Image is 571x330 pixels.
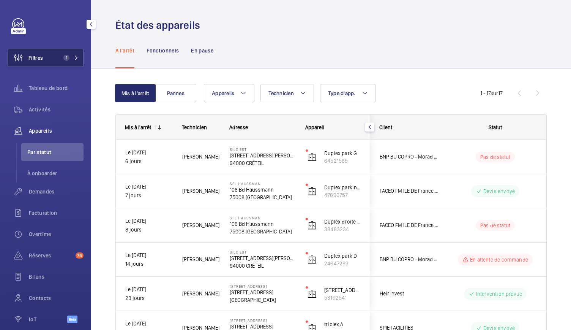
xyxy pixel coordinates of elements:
[29,106,84,113] span: Activités
[230,289,296,296] p: [STREET_ADDRESS]
[308,289,317,298] img: elevator.svg
[324,320,361,328] p: triplex A
[230,194,296,201] p: 75008 [GEOGRAPHIC_DATA]
[125,148,172,157] p: Le [DATE]
[125,217,172,225] p: Le [DATE]
[308,152,317,162] img: elevator.svg
[230,262,296,270] p: 94000 CRÉTEIL
[67,316,77,323] span: Beta
[480,90,503,96] span: 1 - 17 17
[483,187,515,195] p: Devis envoyé
[324,252,361,260] p: Duplex park D
[29,294,84,302] span: Contacts
[63,55,69,61] span: 1
[380,152,438,161] span: BNP BU COPRO - Morad BOULEFFAF
[320,84,376,102] button: Type d'app.
[27,148,84,156] span: Par statut
[29,273,84,281] span: Bilans
[29,252,73,259] span: Réserves
[308,221,317,230] img: elevator.svg
[125,260,172,268] p: 14 jours
[29,209,84,217] span: Facturation
[305,124,361,130] div: Appareil
[125,191,172,200] p: 7 jours
[230,284,296,289] p: [STREET_ADDRESS]
[182,255,220,264] span: [PERSON_NAME]
[29,84,84,92] span: Tableau de bord
[324,286,361,294] p: [STREET_ADDRESS][GEOGRAPHIC_DATA]
[230,296,296,304] p: [GEOGRAPHIC_DATA]
[380,255,438,264] span: BNP BU COPRO - Morad BOULEFFAF
[125,157,172,166] p: 6 jours
[29,316,67,323] span: IoT
[29,127,84,135] span: Appareils
[230,318,296,323] p: [STREET_ADDRESS]
[125,182,172,191] p: Le [DATE]
[155,84,196,102] button: Pannes
[8,49,84,67] button: Filtres1
[324,260,361,267] p: 24647283
[230,181,296,186] p: SFL Haussman
[182,124,207,130] span: Technicien
[230,254,296,262] p: [STREET_ADDRESS][PERSON_NAME]
[230,216,296,220] p: SFL Haussman
[147,47,179,54] p: Fonctionnels
[182,187,220,195] span: [PERSON_NAME]
[115,47,134,54] p: À l'arrêt
[324,191,361,199] p: 47890757
[380,221,438,230] span: FACEO FM ILE DE France - Vinci Facilities SIP
[191,47,213,54] p: En pause
[182,221,220,230] span: [PERSON_NAME]
[27,170,84,177] span: À onboarder
[29,188,84,195] span: Demandes
[308,187,317,196] img: elevator.svg
[324,184,361,191] p: Duplex parking Droite
[182,289,220,298] span: [PERSON_NAME]
[212,90,234,96] span: Appareils
[324,157,361,165] p: 64521565
[182,152,220,161] span: [PERSON_NAME]
[324,225,361,233] p: 38483234
[125,225,172,234] p: 8 jours
[260,84,314,102] button: Technicien
[491,90,498,96] span: sur
[125,319,172,328] p: Le [DATE]
[29,230,84,238] span: Overtime
[230,152,296,159] p: [STREET_ADDRESS][PERSON_NAME]
[230,147,296,152] p: SILO EST
[230,228,296,235] p: 75008 [GEOGRAPHIC_DATA]
[230,220,296,228] p: 106 Bd Haussmann
[28,54,43,62] span: Filtres
[229,124,248,130] span: Adresse
[308,255,317,264] img: elevator.svg
[268,90,294,96] span: Technicien
[76,252,84,259] span: 75
[328,90,356,96] span: Type d'app.
[476,290,522,298] p: Intervention prévue
[115,18,205,32] h1: État des appareils
[125,124,151,130] div: Mis à l'arrêt
[230,250,296,254] p: SILO EST
[324,218,361,225] p: Duplex droite acceuil
[379,124,392,130] span: Client
[230,186,296,194] p: 106 Bd Haussmann
[125,294,172,303] p: 23 jours
[324,149,361,157] p: Duplex park G
[470,256,528,263] p: En attente de commande
[380,187,438,195] span: FACEO FM ILE DE France - Vinci Facilities SIP
[489,124,502,130] span: Statut
[480,153,510,161] p: Pas de statut
[380,289,438,298] span: Heir Invest
[125,285,172,294] p: Le [DATE]
[230,159,296,167] p: 94000 CRÉTEIL
[480,222,510,229] p: Pas de statut
[324,294,361,301] p: 53192541
[204,84,254,102] button: Appareils
[125,251,172,260] p: Le [DATE]
[115,84,156,102] button: Mis à l'arrêt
